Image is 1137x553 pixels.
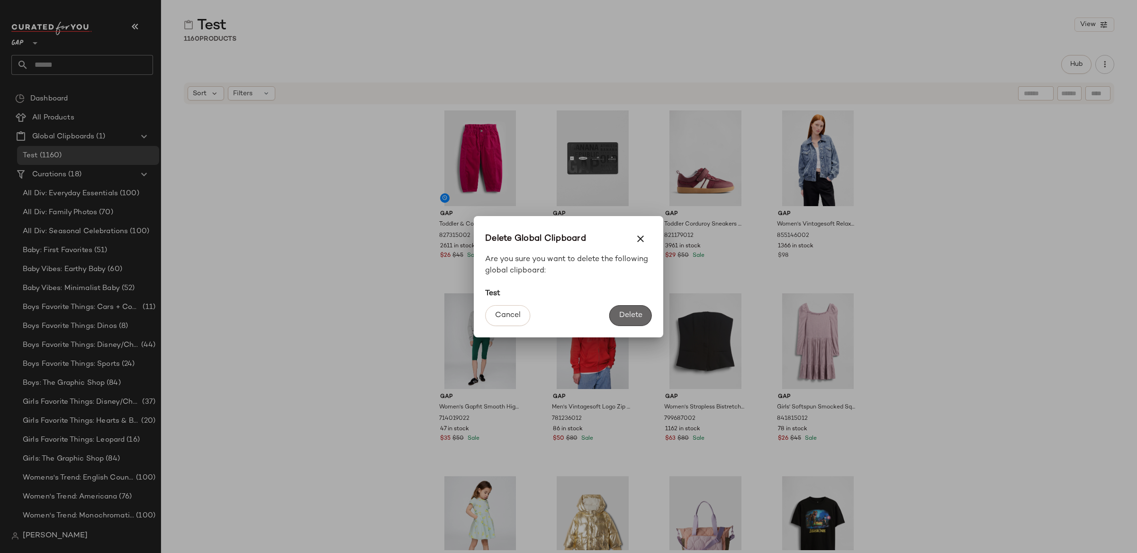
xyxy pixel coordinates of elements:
div: Are you sure you want to delete the following global clipboard: [485,254,652,299]
button: Cancel [485,305,530,326]
button: Delete [609,305,652,326]
span: Delete [619,311,642,320]
b: Test [485,290,500,298]
span: Delete Global Clipboard [485,232,586,245]
span: Cancel [495,311,521,320]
